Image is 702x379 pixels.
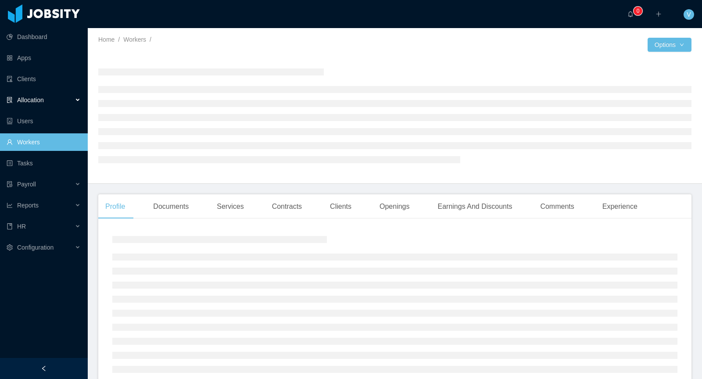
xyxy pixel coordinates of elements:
[17,97,44,104] span: Allocation
[323,194,358,219] div: Clients
[7,223,13,229] i: icon: book
[7,133,81,151] a: icon: userWorkers
[7,49,81,67] a: icon: appstoreApps
[627,11,634,17] i: icon: bell
[687,9,691,20] span: V
[7,244,13,250] i: icon: setting
[431,194,519,219] div: Earnings And Discounts
[123,36,146,43] a: Workers
[98,194,132,219] div: Profile
[17,223,26,230] span: HR
[372,194,417,219] div: Openings
[634,7,642,15] sup: 0
[7,202,13,208] i: icon: line-chart
[98,36,115,43] a: Home
[265,194,309,219] div: Contracts
[7,97,13,103] i: icon: solution
[210,194,251,219] div: Services
[17,202,39,209] span: Reports
[150,36,151,43] span: /
[146,194,196,219] div: Documents
[655,11,662,17] i: icon: plus
[7,112,81,130] a: icon: robotUsers
[17,181,36,188] span: Payroll
[118,36,120,43] span: /
[533,194,581,219] div: Comments
[7,154,81,172] a: icon: profileTasks
[7,70,81,88] a: icon: auditClients
[7,28,81,46] a: icon: pie-chartDashboard
[7,181,13,187] i: icon: file-protect
[17,244,54,251] span: Configuration
[648,38,691,52] button: Optionsicon: down
[595,194,645,219] div: Experience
